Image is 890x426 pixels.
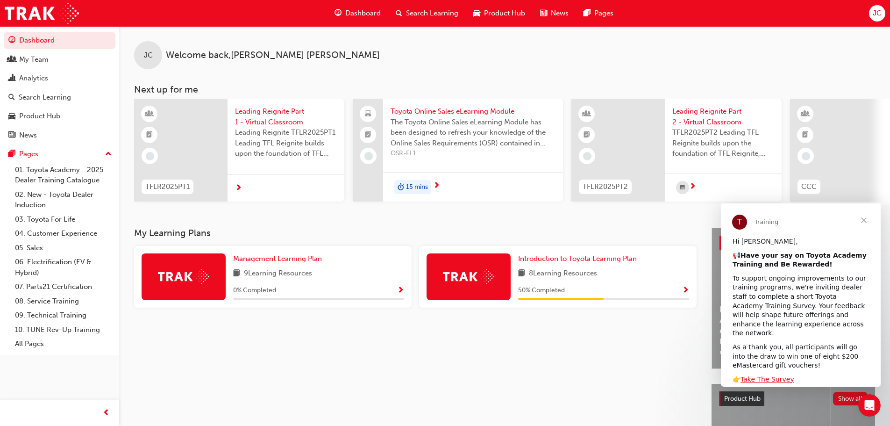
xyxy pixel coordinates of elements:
[8,112,15,121] span: car-icon
[8,94,15,102] span: search-icon
[103,407,110,419] span: prev-icon
[540,7,547,19] span: news-icon
[689,183,696,191] span: next-icon
[5,3,79,24] img: Trak
[406,182,428,193] span: 15 mins
[19,92,71,103] div: Search Learning
[571,99,782,202] a: TFLR2025PT2Leading Reignite Part 2 - Virtual ClassroomTFLR2025PT2 Leading TFL Reignite builds upo...
[119,84,890,95] h3: Next up for me
[594,8,613,19] span: Pages
[802,108,809,120] span: learningResourceType_INSTRUCTOR_LED-icon
[145,181,190,192] span: TFLR2025PT1
[19,149,38,159] div: Pages
[158,269,209,284] img: Trak
[146,129,153,141] span: booktick-icon
[682,287,689,295] span: Show Progress
[365,129,371,141] span: booktick-icon
[802,129,809,141] span: booktick-icon
[11,188,115,212] a: 02. New - Toyota Dealer Induction
[105,148,112,160] span: up-icon
[134,99,344,202] a: TFLR2025PT1Leading Reignite Part 1 - Virtual ClassroomLeading Reignite TFLR2025PT1 Leading TFL Re...
[4,32,115,49] a: Dashboard
[11,226,115,241] a: 04. Customer Experience
[11,280,115,294] a: 07. Parts21 Certification
[801,181,817,192] span: CCC
[327,4,388,23] a: guage-iconDashboard
[233,268,240,280] span: book-icon
[518,254,637,263] span: Introduction to Toyota Learning Plan
[833,392,868,405] button: Show all
[8,56,15,64] span: people-icon
[724,395,761,403] span: Product Hub
[484,8,525,19] span: Product Hub
[235,106,337,127] span: Leading Reignite Part 1 - Virtual Classroom
[406,8,458,19] span: Search Learning
[391,117,555,149] span: The Toyota Online Sales eLearning Module has been designed to refresh your knowledge of the Onlin...
[398,181,404,193] span: duration-icon
[584,7,591,19] span: pages-icon
[466,4,533,23] a: car-iconProduct Hub
[4,89,115,106] a: Search Learning
[719,236,867,251] a: Latest NewsShow all
[19,130,37,141] div: News
[365,108,371,120] span: laptop-icon
[518,253,641,264] a: Introduction to Toyota Learning Plan
[802,152,810,160] span: learningRecordVerb_NONE-icon
[8,131,15,140] span: news-icon
[233,285,276,296] span: 0 % Completed
[11,323,115,337] a: 10. TUNE Rev-Up Training
[19,73,48,84] div: Analytics
[11,212,115,227] a: 03. Toyota For Life
[4,30,115,145] button: DashboardMy TeamAnalyticsSearch LearningProduct HubNews
[235,184,242,193] span: next-icon
[583,181,628,192] span: TFLR2025PT2
[146,108,153,120] span: learningResourceType_INSTRUCTOR_LED-icon
[364,152,373,160] span: learningRecordVerb_NONE-icon
[11,241,115,255] a: 05. Sales
[721,203,881,387] iframe: Intercom live chat message
[19,111,60,122] div: Product Hub
[11,163,115,188] a: 01. Toyota Academy - 2025 Dealer Training Catalogue
[672,127,774,159] span: TFLR2025PT2 Leading TFL Reignite builds upon the foundation of TFL Reignite, reaffirming our comm...
[873,8,882,19] span: JC
[672,106,774,127] span: Leading Reignite Part 2 - Virtual Classroom
[551,8,569,19] span: News
[11,294,115,309] a: 08. Service Training
[433,182,440,190] span: next-icon
[4,145,115,163] button: Pages
[682,285,689,296] button: Show Progress
[11,308,115,323] a: 09. Technical Training
[518,285,565,296] span: 50 % Completed
[233,253,326,264] a: Management Learning Plan
[396,7,402,19] span: search-icon
[233,254,322,263] span: Management Learning Plan
[235,127,337,159] span: Leading Reignite TFLR2025PT1 Leading TFL Reignite builds upon the foundation of TFL Reignite, rea...
[858,394,881,417] iframe: Intercom live chat
[712,228,875,369] a: Latest NewsShow allHelp Shape the Future of Toyota Academy Training and Win an eMastercard!Revolu...
[345,8,381,19] span: Dashboard
[388,4,466,23] a: search-iconSearch Learning
[4,70,115,87] a: Analytics
[584,108,590,120] span: learningResourceType_INSTRUCTOR_LED-icon
[244,268,312,280] span: 9 Learning Resources
[397,287,404,295] span: Show Progress
[391,106,555,117] span: Toyota Online Sales eLearning Module
[8,36,15,45] span: guage-icon
[8,74,15,83] span: chart-icon
[473,7,480,19] span: car-icon
[166,50,380,61] span: Welcome back , [PERSON_NAME] [PERSON_NAME]
[584,129,590,141] span: booktick-icon
[518,268,525,280] span: book-icon
[576,4,621,23] a: pages-iconPages
[8,150,15,159] span: pages-icon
